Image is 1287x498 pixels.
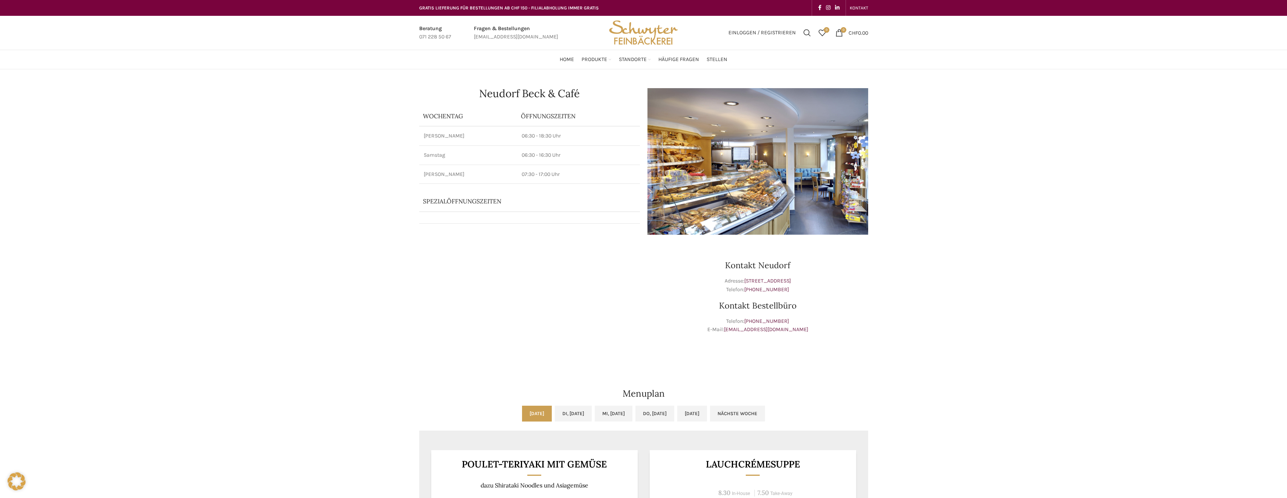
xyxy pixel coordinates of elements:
[744,278,791,284] a: [STREET_ADDRESS]
[757,489,769,497] span: 7.50
[647,261,868,269] h3: Kontakt Neudorf
[770,491,792,496] span: Take-Away
[849,29,868,36] bdi: 0.00
[846,0,872,15] div: Secondary navigation
[419,242,640,355] iframe: schwyter martinsbruggstrasse
[440,482,628,489] p: dazu Shirataki Noodles und Asiagemüse
[824,3,833,13] a: Instagram social link
[522,171,635,178] p: 07:30 - 17:00 Uhr
[474,24,558,41] a: Infobox link
[707,52,727,67] a: Stellen
[521,112,636,120] p: ÖFFNUNGSZEITEN
[744,318,789,324] a: [PHONE_NUMBER]
[635,406,674,422] a: Do, [DATE]
[647,317,868,334] p: Telefon: E-Mail:
[707,56,727,63] span: Stellen
[595,406,632,422] a: Mi, [DATE]
[718,489,730,497] span: 8.30
[710,406,765,422] a: Nächste Woche
[850,5,868,11] span: KONTAKT
[419,24,451,41] a: Infobox link
[522,151,635,159] p: 06:30 - 16:30 Uhr
[419,5,599,11] span: GRATIS LIEFERUNG FÜR BESTELLUNGEN AB CHF 150 - FILIALABHOLUNG IMMER GRATIS
[732,491,750,496] span: In-House
[619,56,647,63] span: Standorte
[659,460,847,469] h3: Lauchcrémesuppe
[647,301,868,310] h3: Kontakt Bestellbüro
[424,151,513,159] p: Samstag
[744,286,789,293] a: [PHONE_NUMBER]
[419,389,868,398] h2: Menuplan
[815,25,830,40] a: 0
[815,25,830,40] div: Meine Wunschliste
[522,132,635,140] p: 06:30 - 18:30 Uhr
[555,406,592,422] a: Di, [DATE]
[606,16,680,50] img: Bäckerei Schwyter
[832,25,872,40] a: 0 CHF0.00
[606,29,680,35] a: Site logo
[849,29,858,36] span: CHF
[658,52,699,67] a: Häufige Fragen
[728,30,796,35] span: Einloggen / Registrieren
[582,56,607,63] span: Produkte
[560,56,574,63] span: Home
[850,0,868,15] a: KONTAKT
[833,3,842,13] a: Linkedin social link
[658,56,699,63] span: Häufige Fragen
[841,27,846,33] span: 0
[419,88,640,99] h1: Neudorf Beck & Café
[423,112,513,120] p: Wochentag
[677,406,707,422] a: [DATE]
[424,171,513,178] p: [PERSON_NAME]
[800,25,815,40] a: Suchen
[725,25,800,40] a: Einloggen / Registrieren
[424,132,513,140] p: [PERSON_NAME]
[647,277,868,294] p: Adresse: Telefon:
[824,27,829,33] span: 0
[440,460,628,469] h3: Poulet-Teriyaki mit Gemüse
[522,406,552,422] a: [DATE]
[560,52,574,67] a: Home
[816,3,824,13] a: Facebook social link
[423,197,615,205] p: Spezialöffnungszeiten
[619,52,651,67] a: Standorte
[724,326,808,333] a: [EMAIL_ADDRESS][DOMAIN_NAME]
[415,52,872,67] div: Main navigation
[582,52,611,67] a: Produkte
